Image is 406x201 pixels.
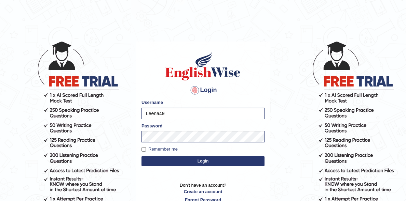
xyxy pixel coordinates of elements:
[141,99,163,106] label: Username
[141,147,146,152] input: Remember me
[141,123,162,129] label: Password
[141,85,265,96] h4: Login
[164,51,242,81] img: Logo of English Wise sign in for intelligent practice with AI
[141,188,265,195] a: Create an account
[141,146,178,153] label: Remember me
[141,156,265,166] button: Login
